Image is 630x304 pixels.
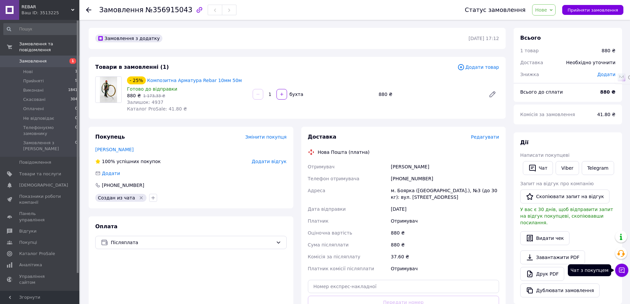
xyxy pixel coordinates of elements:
span: Комісія за післяплату [308,254,360,259]
div: успішних покупок [95,158,161,165]
span: Написати покупцеві [520,152,569,158]
button: Чат [523,161,553,175]
span: Адреса [308,188,325,193]
a: Завантажити PDF [520,250,585,264]
span: Післяплата [111,239,273,246]
div: [PERSON_NAME] [390,161,500,173]
span: Каталог ProSale [19,251,55,257]
span: REBAR [21,4,71,10]
span: Замовлення та повідомлення [19,41,79,53]
span: Комісія за замовлення [520,112,575,117]
span: Нове [535,7,547,13]
input: Номер експрес-накладної [308,280,499,293]
span: Доставка [520,60,543,65]
span: Платник комісії післяплати [308,266,374,271]
span: Каталог ProSale: 41.80 ₴ [127,106,187,111]
span: Прийняти замовлення [567,8,618,13]
span: Всього до сплати [520,89,563,95]
span: Замовлення [99,6,144,14]
span: [DEMOGRAPHIC_DATA] [19,182,68,188]
span: Товари в замовленні (1) [95,64,169,70]
span: 1 товар [520,48,539,53]
button: Скопіювати запит на відгук [520,190,609,203]
span: Повідомлення [19,159,51,165]
span: Телефонуємо замовнику [23,125,75,137]
span: Додати [102,171,120,176]
div: Отримувач [390,215,500,227]
button: Чат з покупцем [615,264,628,277]
span: 1 [75,69,77,75]
span: Відгуки [19,228,36,234]
div: Замовлення з додатку [95,34,162,42]
svg: Видалити мітку [139,195,144,200]
span: Платник [308,218,329,224]
span: Редагувати [471,134,499,140]
div: м. Боярка ([GEOGRAPHIC_DATA].), №3 (до 30 кг): вул. [STREET_ADDRESS] [390,185,500,203]
div: [DATE] [390,203,500,215]
span: Залишок: 4937 [127,100,163,105]
button: Видати чек [520,231,569,245]
span: Замовлення з [PERSON_NAME] [23,140,75,152]
a: Telegram [582,161,614,175]
div: 880 ₴ [390,239,500,251]
a: Композитна Арматура Rebar 10мм 50м [147,78,242,83]
div: Необхідно уточнити [562,55,619,70]
span: Управління сайтом [19,274,61,285]
span: 1841 [68,87,77,93]
div: Статус замовлення [465,7,526,13]
span: Сума післяплати [308,242,349,247]
div: Нова Пошта (платна) [316,149,371,155]
span: Оплачені [23,106,44,112]
a: Друк PDF [520,267,564,281]
span: Запит на відгук про компанію [520,181,594,186]
button: Дублювати замовлення [520,283,600,297]
a: Viber [556,161,579,175]
span: Змінити покупця [245,134,287,140]
img: Композитна Арматура Rebar 10мм 50м [100,77,117,103]
div: Повернутися назад [86,7,91,13]
span: 5 [75,78,77,84]
span: Товари та послуги [19,171,61,177]
span: Оплата [95,223,117,230]
span: Замовлення [19,58,47,64]
span: Показники роботи компанії [19,194,61,205]
span: У вас є 30 днів, щоб відправити запит на відгук покупцеві, скопіювавши посилання. [520,207,613,225]
span: Прийняті [23,78,44,84]
span: Додати відгук [252,159,286,164]
span: Аналітика [19,262,42,268]
div: Отримувач [390,263,500,275]
span: Всього [520,35,541,41]
span: Дії [520,139,528,146]
div: 880 ₴ [390,227,500,239]
span: 0 [75,115,77,121]
div: Чат з покупцем [568,264,611,276]
div: бухта [288,91,304,98]
span: Скасовані [23,97,46,103]
span: Не відповідає [23,115,54,121]
span: Оціночна вартість [308,230,352,236]
b: 880 ₴ [600,89,615,95]
span: Знижка [520,72,539,77]
span: Доставка [308,134,337,140]
a: Редагувати [486,88,499,101]
span: 880 ₴ [127,93,141,98]
span: Додати товар [457,64,499,71]
span: Нові [23,69,33,75]
span: Покупець [95,134,125,140]
a: [PERSON_NAME] [95,147,134,152]
span: №356915043 [146,6,192,14]
span: Покупці [19,239,37,245]
div: 880 ₴ [376,90,483,99]
div: [PHONE_NUMBER] [101,182,145,189]
span: 41.80 ₴ [597,112,615,117]
div: 37.60 ₴ [390,251,500,263]
span: Готово до відправки [127,86,177,92]
time: [DATE] 17:12 [469,36,499,41]
span: 0 [75,106,77,112]
span: 0 [75,125,77,137]
span: Панель управління [19,211,61,223]
span: 304 [70,97,77,103]
span: 0 [75,140,77,152]
div: 880 ₴ [602,47,615,54]
span: Отримувач [308,164,335,169]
